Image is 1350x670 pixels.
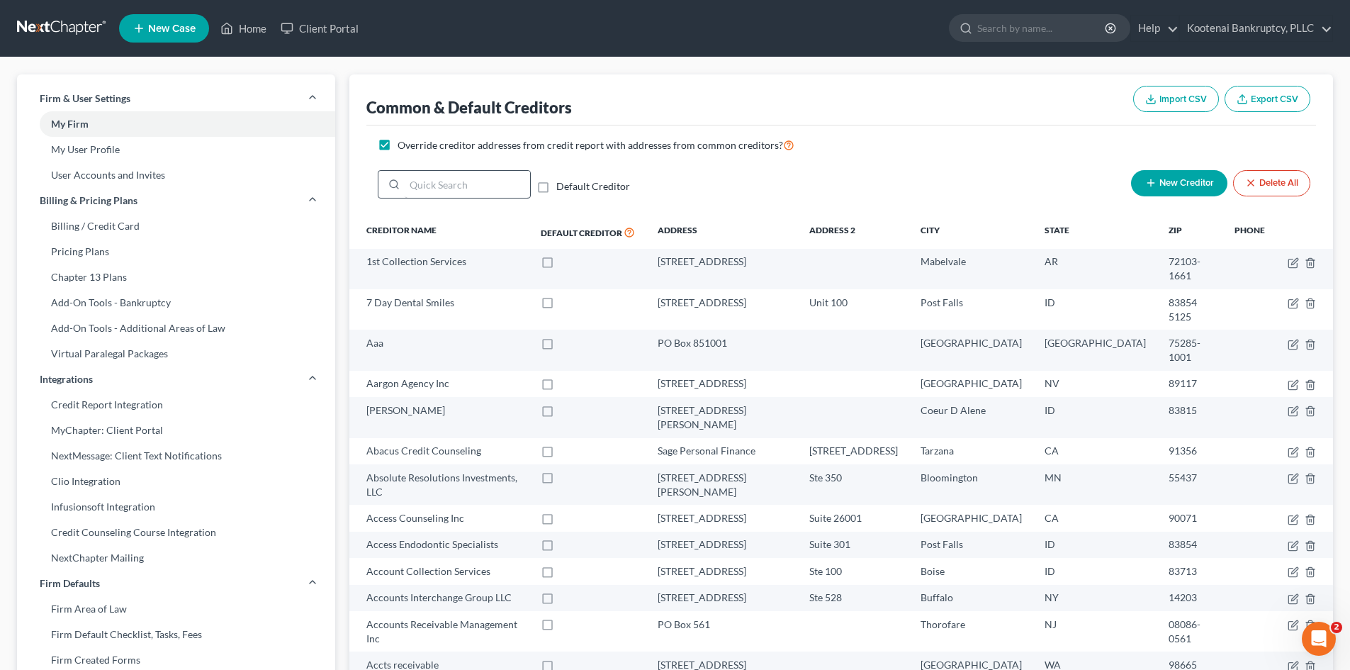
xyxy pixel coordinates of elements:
span: Address [658,225,697,235]
button: Export CSV [1225,86,1310,112]
button: firmCaseType.title [1288,540,1299,552]
div: Post Falls [921,296,1022,310]
div: [STREET_ADDRESS] [658,511,787,525]
a: Credit Counseling Course Integration [17,520,335,545]
div: 91356 [1169,444,1212,458]
button: firmCaseType.title [1288,339,1299,350]
iframe: Intercom live chat [1302,622,1336,656]
div: [GEOGRAPHIC_DATA] [1045,336,1146,350]
button: Delete All [1233,170,1310,196]
a: MyChapter: Client Portal [17,418,335,443]
span: Phone [1234,225,1265,235]
div: 83854 5125 [1169,296,1212,324]
button: firmCaseType.title [1288,566,1299,578]
div: NY [1045,591,1146,605]
div: 83713 [1169,564,1212,579]
div: [STREET_ADDRESS][PERSON_NAME] [658,403,787,432]
div: 72103-1661 [1169,255,1212,283]
button: firmCaseType.title [1288,379,1299,391]
div: Ste 528 [809,591,898,605]
input: Search by name... [977,15,1107,41]
div: 83815 [1169,403,1212,418]
button: firmCaseType.title [1288,257,1299,269]
a: Integrations [17,367,335,392]
span: City [921,225,940,235]
div: Boise [921,564,1022,579]
button: New Creditor [1131,170,1227,196]
div: Access Counseling Inc [366,511,517,525]
div: [STREET_ADDRESS][PERSON_NAME] [658,471,787,499]
div: Abacus Credit Counseling [366,444,517,458]
a: Kootenai Bankruptcy, PLLC [1180,16,1332,41]
button: firmCaseType.title [1288,514,1299,525]
span: Creditor Name [366,225,437,235]
div: Thorofare [921,618,1022,632]
div: ID [1045,537,1146,552]
button: firmCaseType.title [1288,406,1299,417]
div: [STREET_ADDRESS] [658,376,787,391]
a: Firm Area of Law [17,596,335,622]
span: Delete All [1259,178,1298,189]
a: Client Portal [274,16,366,41]
div: 55437 [1169,471,1212,485]
div: [STREET_ADDRESS] [658,255,787,269]
a: Infusionsoft Integration [17,494,335,520]
a: Add-On Tools - Bankruptcy [17,290,335,316]
span: Override creditor addresses from credit report with addresses from common creditors? [398,139,783,151]
div: 7 Day Dental Smiles [366,296,517,310]
div: 83854 [1169,537,1212,552]
div: Access Endodontic Specialists [366,537,517,552]
div: Unit 100 [809,296,898,310]
span: Integrations [40,372,93,386]
a: Chapter 13 Plans [17,264,335,290]
div: NJ [1045,618,1146,632]
a: Add-On Tools - Additional Areas of Law [17,316,335,341]
div: ID [1045,296,1146,310]
div: [STREET_ADDRESS] [658,296,787,310]
div: [STREET_ADDRESS] [658,564,787,579]
div: Absolute Resolutions Investments, LLC [366,471,517,499]
div: Common & Default Creditors [366,97,572,118]
button: firmCaseType.title [1288,447,1299,458]
div: 08086-0561 [1169,618,1212,646]
a: My User Profile [17,137,335,162]
div: AR [1045,255,1146,269]
a: NextMessage: Client Text Notifications [17,443,335,469]
div: PO Box 561 [658,618,787,632]
div: Bloomington [921,471,1022,485]
div: 75285-1001 [1169,336,1212,364]
div: CA [1045,444,1146,458]
a: Pricing Plans [17,239,335,264]
button: Import CSV [1133,86,1219,112]
div: Aargon Agency Inc [366,376,517,391]
span: Import CSV [1159,94,1207,105]
div: Aaa [366,336,517,350]
span: New Case [148,23,196,34]
a: NextChapter Mailing [17,545,335,571]
div: [STREET_ADDRESS] [809,444,898,458]
div: Accounts Interchange Group LLC [366,591,517,605]
div: [STREET_ADDRESS] [658,591,787,605]
div: Tarzana [921,444,1022,458]
span: 2 [1331,622,1342,633]
div: Account Collection Services [366,564,517,579]
div: NV [1045,376,1146,391]
div: MN [1045,471,1146,485]
span: Address 2 [809,225,855,235]
a: Firm Default Checklist, Tasks, Fees [17,622,335,647]
div: Coeur D Alene [921,403,1022,418]
button: firmCaseType.title [1288,473,1299,484]
a: Virtual Paralegal Packages [17,341,335,367]
div: Ste 350 [809,471,898,485]
span: State [1045,225,1069,235]
div: Accounts Receivable Management Inc [366,618,517,646]
a: Billing & Pricing Plans [17,188,335,213]
div: 14203 [1169,591,1212,605]
span: Firm & User Settings [40,91,130,106]
div: Mabelvale [921,255,1022,269]
div: Ste 100 [809,564,898,579]
a: Firm & User Settings [17,86,335,111]
label: Default Creditor [556,179,630,194]
button: firmCaseType.title [1288,298,1299,309]
div: [GEOGRAPHIC_DATA] [921,511,1022,525]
